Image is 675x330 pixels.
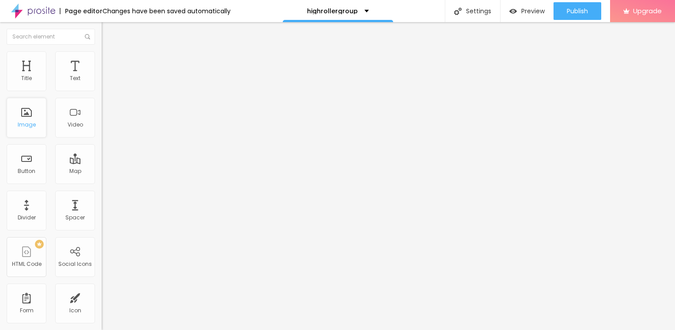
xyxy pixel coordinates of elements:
span: Publish [567,8,588,15]
iframe: Editor [102,22,675,330]
div: Text [70,75,80,81]
div: Button [18,168,35,174]
div: Divider [18,215,36,221]
div: Page editor [60,8,102,14]
div: Map [69,168,81,174]
p: highrollergroup [307,8,358,14]
input: Search element [7,29,95,45]
div: Image [18,122,36,128]
div: Title [21,75,32,81]
span: Preview [521,8,545,15]
div: Video [68,122,83,128]
span: Upgrade [633,7,662,15]
div: Changes have been saved automatically [102,8,231,14]
button: Publish [554,2,601,20]
div: Form [20,307,34,314]
img: Icone [454,8,462,15]
div: Icon [69,307,81,314]
button: Preview [501,2,554,20]
div: Social Icons [58,261,92,267]
img: Icone [85,34,90,39]
div: Spacer [65,215,85,221]
img: view-1.svg [509,8,517,15]
div: HTML Code [12,261,42,267]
